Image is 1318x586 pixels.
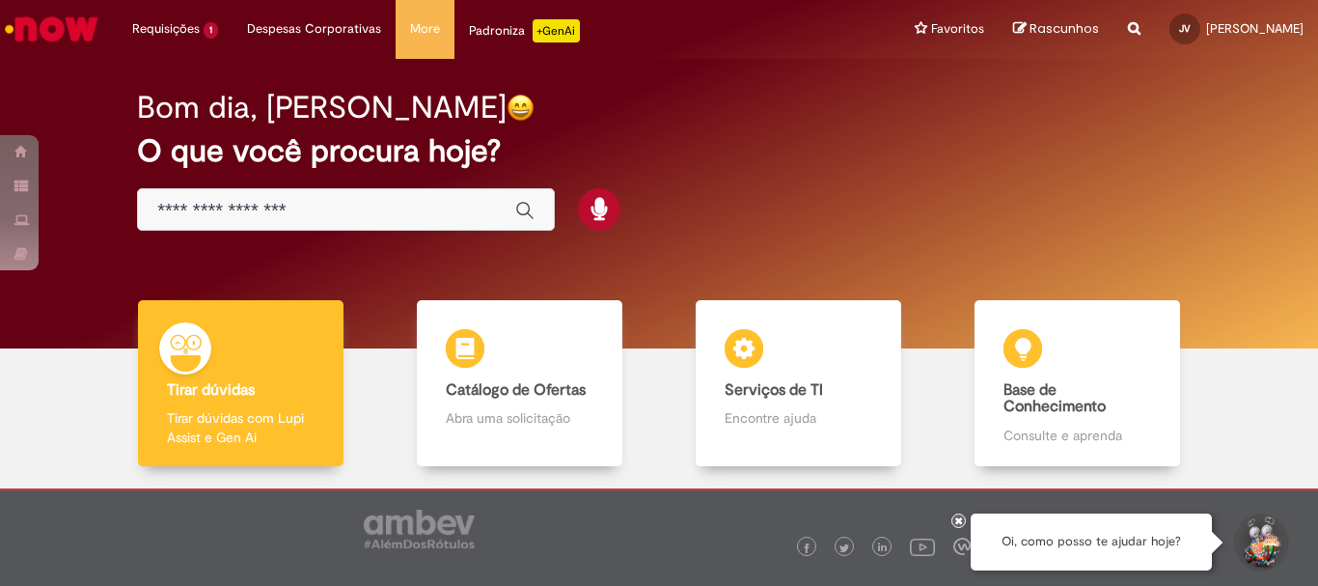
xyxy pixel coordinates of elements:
img: logo_footer_workplace.png [953,538,971,555]
button: Iniciar Conversa de Suporte [1231,514,1289,572]
b: Base de Conhecimento [1003,380,1106,417]
img: ServiceNow [2,10,101,48]
h2: O que você procura hoje? [137,134,1181,168]
p: Tirar dúvidas com Lupi Assist e Gen Ai [167,408,314,447]
b: Catálogo de Ofertas [446,380,586,400]
span: Favoritos [931,19,984,39]
b: Serviços de TI [725,380,823,400]
a: Tirar dúvidas Tirar dúvidas com Lupi Assist e Gen Ai [101,300,380,467]
span: Requisições [132,19,200,39]
img: logo_footer_linkedin.png [878,543,888,554]
img: logo_footer_facebook.png [802,544,811,553]
p: +GenAi [533,19,580,42]
h2: Bom dia, [PERSON_NAME] [137,91,507,125]
div: Oi, como posso te ajudar hoje? [971,514,1212,571]
span: JV [1179,22,1191,35]
img: logo_footer_twitter.png [839,544,849,553]
a: Rascunhos [1013,20,1099,39]
span: More [410,19,440,39]
img: logo_footer_youtube.png [910,534,935,559]
a: Serviços de TI Encontre ajuda [659,300,938,467]
div: Padroniza [469,19,580,42]
span: Rascunhos [1030,19,1099,38]
p: Encontre ajuda [725,408,871,428]
img: happy-face.png [507,94,535,122]
img: logo_footer_ambev_rotulo_gray.png [364,510,475,548]
p: Abra uma solicitação [446,408,592,428]
a: Catálogo de Ofertas Abra uma solicitação [380,300,659,467]
span: [PERSON_NAME] [1206,20,1304,37]
span: 1 [204,22,218,39]
span: Despesas Corporativas [247,19,381,39]
p: Consulte e aprenda [1003,426,1150,445]
a: Base de Conhecimento Consulte e aprenda [938,300,1217,467]
b: Tirar dúvidas [167,380,255,400]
